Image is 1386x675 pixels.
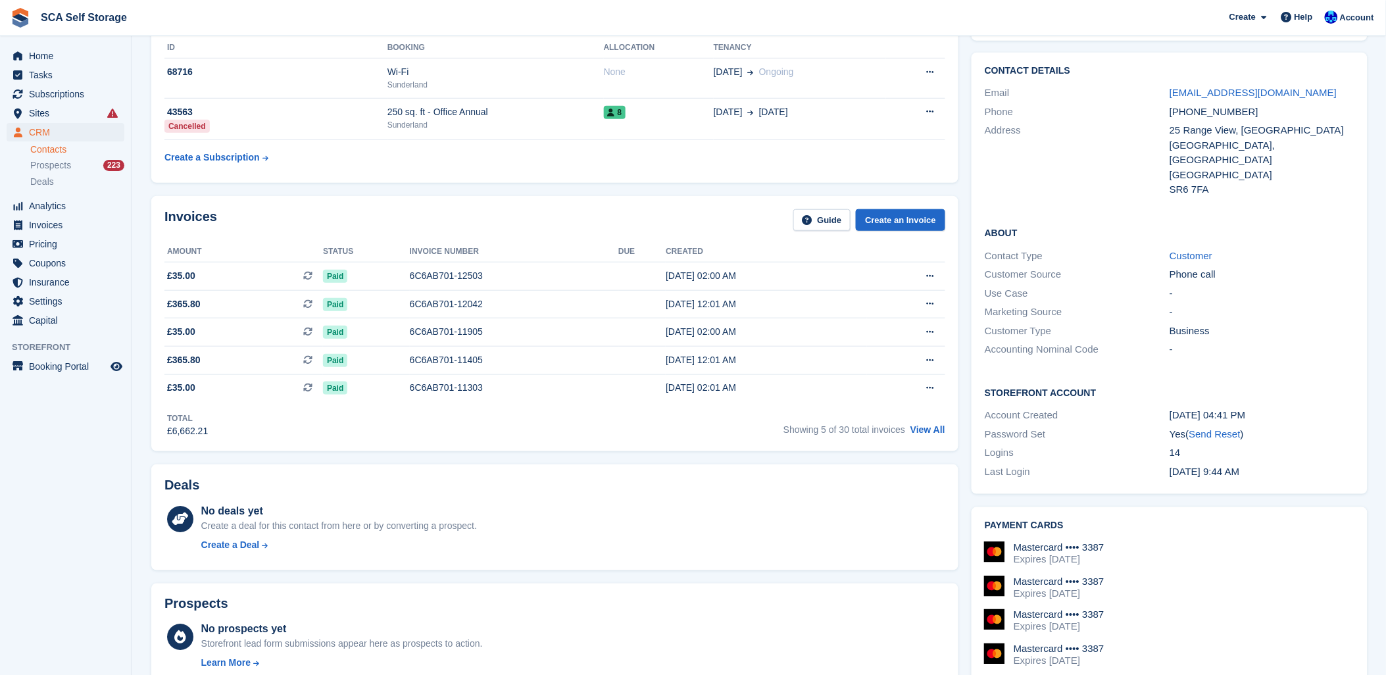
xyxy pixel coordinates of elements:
div: Logins [985,445,1170,461]
th: Created [666,241,866,262]
span: Capital [29,311,108,330]
img: Mastercard Logo [984,541,1005,562]
div: Last Login [985,464,1170,480]
div: Learn More [201,657,251,670]
div: - [1170,286,1354,301]
a: Prospects 223 [30,159,124,172]
span: £365.80 [167,353,201,367]
h2: Prospects [164,597,228,612]
a: Guide [793,209,851,231]
a: [EMAIL_ADDRESS][DOMAIN_NAME] [1170,87,1337,98]
time: 2025-08-18 08:44:22 UTC [1170,466,1239,477]
a: Create a Subscription [164,145,268,170]
div: 25 Range View, [GEOGRAPHIC_DATA] [1170,123,1354,138]
div: Expires [DATE] [1014,621,1104,633]
a: Contacts [30,143,124,156]
span: Paid [323,298,347,311]
a: View All [910,424,945,435]
a: menu [7,235,124,253]
div: Sunderland [387,79,604,91]
div: 14 [1170,445,1354,461]
th: Tenancy [714,37,886,59]
span: Home [29,47,108,65]
a: Create a Deal [201,538,477,552]
span: Paid [323,354,347,367]
a: menu [7,273,124,291]
div: [DATE] 02:00 AM [666,325,866,339]
span: Booking Portal [29,357,108,376]
span: Pricing [29,235,108,253]
span: Storefront [12,341,131,354]
a: Send Reset [1189,428,1241,439]
div: Mastercard •••• 3387 [1014,609,1104,621]
th: Due [618,241,666,262]
span: £365.80 [167,297,201,311]
div: 6C6AB701-11905 [410,325,618,339]
a: Customer [1170,250,1212,261]
div: Expires [DATE] [1014,655,1104,667]
i: Smart entry sync failures have occurred [107,108,118,118]
a: Preview store [109,359,124,374]
span: ( ) [1186,428,1244,439]
span: CRM [29,123,108,141]
div: 6C6AB701-11405 [410,353,618,367]
div: Create a Deal [201,538,260,552]
div: Contact Type [985,249,1170,264]
th: Amount [164,241,323,262]
div: Phone [985,105,1170,120]
span: Sites [29,104,108,122]
div: Use Case [985,286,1170,301]
h2: Storefront Account [985,386,1354,399]
span: Analytics [29,197,108,215]
span: £35.00 [167,325,195,339]
span: Deals [30,176,54,188]
span: £35.00 [167,269,195,283]
div: 6C6AB701-11303 [410,381,618,395]
div: [PHONE_NUMBER] [1170,105,1354,120]
div: [DATE] 12:01 AM [666,297,866,311]
span: Ongoing [759,66,794,77]
div: Create a deal for this contact from here or by converting a prospect. [201,519,477,533]
span: [DATE] [714,105,743,119]
a: Deals [30,175,124,189]
div: Sunderland [387,119,604,131]
h2: About [985,226,1354,239]
div: No deals yet [201,503,477,519]
div: Customer Type [985,324,1170,339]
div: [DATE] 12:01 AM [666,353,866,367]
div: Storefront lead form submissions appear here as prospects to action. [201,637,483,651]
th: Booking [387,37,604,59]
a: menu [7,357,124,376]
div: 43563 [164,105,387,119]
h2: Payment cards [985,520,1354,531]
span: Invoices [29,216,108,234]
span: Insurance [29,273,108,291]
th: Status [323,241,410,262]
a: menu [7,85,124,103]
a: Create an Invoice [856,209,945,231]
span: Showing 5 of 30 total invoices [783,424,905,435]
a: menu [7,311,124,330]
div: Expires [DATE] [1014,553,1104,565]
a: SCA Self Storage [36,7,132,28]
div: Expires [DATE] [1014,587,1104,599]
div: [DATE] 02:01 AM [666,381,866,395]
div: Wi-Fi [387,65,604,79]
div: 6C6AB701-12503 [410,269,618,283]
div: 68716 [164,65,387,79]
span: Help [1295,11,1313,24]
h2: Invoices [164,209,217,231]
div: None [604,65,714,79]
div: [DATE] 02:00 AM [666,269,866,283]
div: 223 [103,160,124,171]
a: menu [7,47,124,65]
div: No prospects yet [201,622,483,637]
a: menu [7,123,124,141]
div: [DATE] 04:41 PM [1170,408,1354,423]
div: SR6 7FA [1170,182,1354,197]
div: Yes [1170,427,1354,442]
span: Paid [323,382,347,395]
div: Password Set [985,427,1170,442]
span: Tasks [29,66,108,84]
div: - [1170,342,1354,357]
